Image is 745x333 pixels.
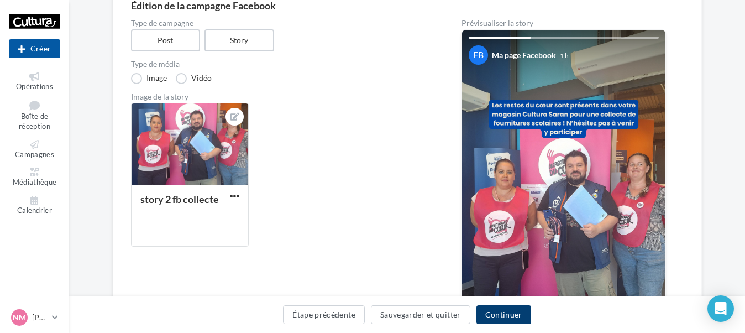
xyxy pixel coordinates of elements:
[204,29,274,51] label: Story
[476,305,531,324] button: Continuer
[9,39,60,58] div: Nouvelle campagne
[461,19,666,27] div: Prévisualiser la story
[16,82,53,91] span: Opérations
[9,165,60,189] a: Médiathèque
[131,29,201,51] label: Post
[283,305,365,324] button: Étape précédente
[17,206,52,215] span: Calendrier
[131,60,426,68] label: Type de média
[131,1,684,11] div: Édition de la campagne Facebook
[15,150,54,159] span: Campagnes
[131,19,426,27] label: Type de campagne
[13,312,26,323] span: NM
[9,98,60,133] a: Boîte de réception
[9,307,60,328] a: NM [PERSON_NAME]
[19,112,50,131] span: Boîte de réception
[32,312,48,323] p: [PERSON_NAME]
[176,73,212,84] label: Vidéo
[371,305,470,324] button: Sauvegarder et quitter
[469,45,488,65] div: FB
[560,51,569,60] div: 1 h
[131,73,167,84] label: Image
[13,178,57,187] span: Médiathèque
[9,39,60,58] button: Créer
[707,295,734,322] div: Open Intercom Messenger
[9,138,60,162] a: Campagnes
[492,50,556,61] div: Ma page Facebook
[9,194,60,217] a: Calendrier
[9,70,60,93] a: Opérations
[131,93,426,101] div: Image de la story
[140,193,219,205] div: story 2 fb collecte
